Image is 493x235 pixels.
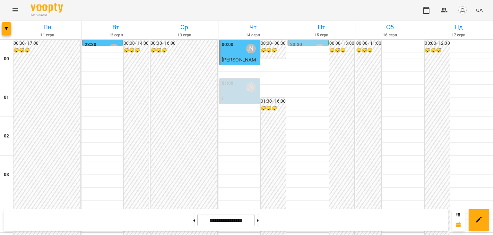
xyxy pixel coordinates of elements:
h6: 13 серп [151,32,218,38]
h6: 03 [4,171,9,178]
h6: Нд [425,22,492,32]
span: [PERSON_NAME] [222,57,256,70]
h6: Ср [151,22,218,32]
span: For Business [31,13,63,17]
label: 01:00 [222,80,234,87]
label: 00:00 [222,41,234,48]
h6: 00:00 - 17:00 [13,40,80,47]
h6: 00:00 - 11:00 [356,40,381,47]
h6: Сб [357,22,423,32]
label: 23:30 [290,41,302,48]
h6: 01:30 - 16:00 [261,98,286,105]
h6: 02 [4,133,9,140]
button: Menu [8,3,23,18]
div: Мосюра Лариса [246,82,256,92]
h6: 😴😴😴 [356,47,381,54]
h6: 00 [4,55,9,62]
h6: 😴😴😴 [329,47,354,54]
div: Мосюра Лариса [315,44,324,53]
h6: 😴😴😴 [13,47,80,54]
h6: 15 серп [288,32,355,38]
div: Мосюра Лариса [109,44,119,53]
img: avatar_s.png [458,6,467,15]
h6: 😴😴😴 [261,47,286,54]
h6: 12 серп [83,32,149,38]
h6: 16 серп [357,32,423,38]
h6: 11 серп [14,32,81,38]
img: Voopty Logo [31,3,63,13]
h6: 01 [4,94,9,101]
h6: Чт [220,22,286,32]
h6: 00:00 - 16:00 [151,40,217,47]
p: 0 [222,95,258,102]
h6: 00:00 - 13:00 [329,40,354,47]
h6: 00:00 - 12:00 [425,40,450,47]
span: UA [476,7,483,14]
h6: 😴😴😴 [151,47,217,54]
h6: 😴😴😴 [261,105,286,112]
h6: 😴😴😴 [425,47,450,54]
label: 23:30 [85,41,97,48]
h6: 00:00 - 00:30 [261,40,286,47]
h6: 😴😴😴 [124,47,149,54]
h6: Вт [83,22,149,32]
div: Мосюра Лариса [246,44,256,53]
h6: Пт [288,22,355,32]
h6: 14 серп [220,32,286,38]
h6: 17 серп [425,32,492,38]
button: UA [473,4,485,16]
p: індивід шч 45 хв ([PERSON_NAME]) [222,102,258,125]
h6: Пн [14,22,81,32]
h6: 00:00 - 14:00 [124,40,149,47]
